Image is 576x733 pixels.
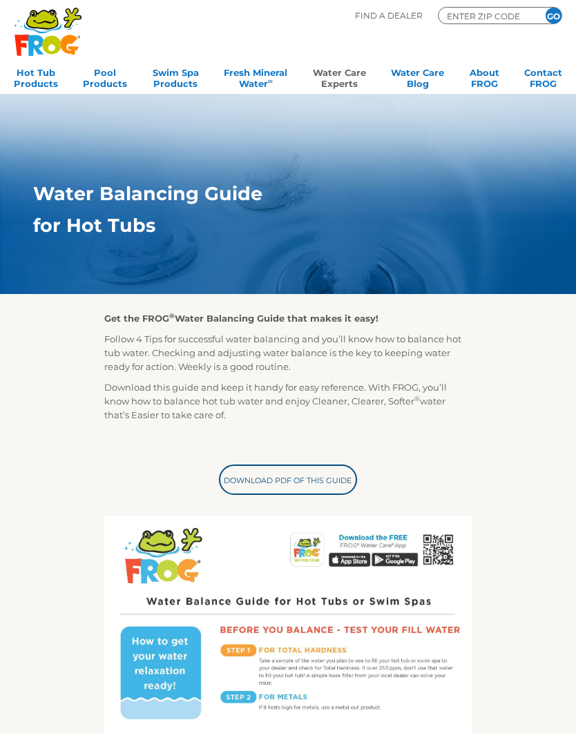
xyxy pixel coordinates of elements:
a: AboutFROG [470,63,499,90]
a: Water CareExperts [313,63,366,90]
p: Find A Dealer [355,7,423,24]
p: Download this guide and keep it handy for easy reference. With FROG, you’ll know how to balance h... [104,380,472,422]
sup: ∞ [268,77,273,85]
a: Fresh MineralWater∞ [224,63,287,90]
p: Follow 4 Tips for successful water balancing and you’ll know how to balance hot tub water. Checki... [104,332,472,373]
a: Download PDF of this Guide [219,465,357,495]
a: Water CareBlog [391,63,444,90]
h1: for Hot Tubs [33,215,508,236]
h1: Water Balancing Guide [33,183,508,204]
sup: ® [414,395,420,402]
input: Zip Code Form [445,10,528,22]
input: GO [546,8,561,23]
a: Hot TubProducts [14,63,58,90]
sup: ® [169,312,175,320]
a: Swim SpaProducts [153,63,199,90]
a: ContactFROG [524,63,562,90]
strong: Get the FROG Water Balancing Guide that makes it easy! [104,313,378,324]
a: PoolProducts [83,63,127,90]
